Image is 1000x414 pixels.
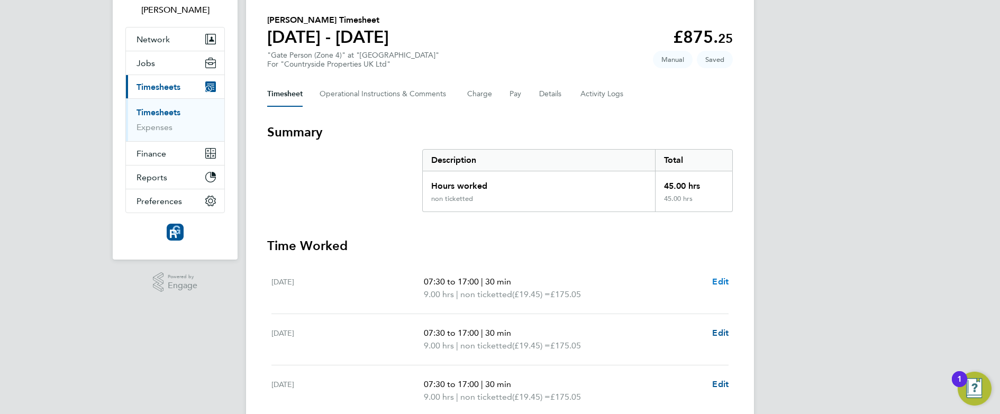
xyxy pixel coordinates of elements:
span: Edit [712,277,729,287]
span: 07:30 to 17:00 [424,277,479,287]
span: Network [137,34,170,44]
span: Preferences [137,196,182,206]
button: Pay [510,81,522,107]
span: | [481,379,483,389]
div: Summary [422,149,733,212]
button: Details [539,81,563,107]
span: (£19.45) = [512,341,550,351]
button: Timesheets [126,75,224,98]
span: non ticketted [460,288,512,301]
a: Expenses [137,122,172,132]
button: Finance [126,142,224,165]
span: | [456,341,458,351]
span: Edit [712,328,729,338]
span: | [456,289,458,299]
span: £175.05 [550,392,581,402]
span: Timesheets [137,82,180,92]
a: Powered byEngage [153,272,198,292]
span: (£19.45) = [512,392,550,402]
a: Edit [712,378,729,391]
button: Open Resource Center, 1 new notification [958,372,992,406]
span: 30 min [485,277,511,287]
button: Charge [467,81,493,107]
span: non ticketted [460,339,512,352]
div: Description [423,150,655,171]
app-decimal: £875. [673,27,733,47]
div: 45.00 hrs [655,195,732,211]
span: 9.00 hrs [424,289,454,299]
button: Network [126,27,224,51]
span: (£19.45) = [512,289,550,299]
span: Edit [712,379,729,389]
div: "Gate Person (Zone 4)" at "[GEOGRAPHIC_DATA]" [267,51,439,69]
span: 30 min [485,379,511,389]
span: Jobs [137,58,155,68]
h3: Summary [267,124,733,141]
button: Jobs [126,51,224,75]
span: Leanne Rayner [125,4,225,16]
span: | [456,392,458,402]
h1: [DATE] - [DATE] [267,26,389,48]
div: For "Countryside Properties UK Ltd" [267,60,439,69]
div: Timesheets [126,98,224,141]
div: 45.00 hrs [655,171,732,195]
span: 25 [718,31,733,46]
span: 30 min [485,328,511,338]
span: Engage [168,281,197,290]
button: Timesheet [267,81,303,107]
span: This timesheet is Saved. [697,51,733,68]
a: Go to home page [125,224,225,241]
span: 9.00 hrs [424,341,454,351]
div: 1 [957,379,962,393]
span: £175.05 [550,289,581,299]
div: [DATE] [271,327,424,352]
button: Operational Instructions & Comments [320,81,450,107]
span: 07:30 to 17:00 [424,328,479,338]
span: 07:30 to 17:00 [424,379,479,389]
a: Edit [712,327,729,339]
a: Edit [712,275,729,288]
div: Total [655,150,732,171]
button: Reports [126,165,224,189]
button: Preferences [126,189,224,213]
h2: [PERSON_NAME] Timesheet [267,14,389,26]
div: [DATE] [271,275,424,301]
span: 9.00 hrs [424,392,454,402]
span: | [481,328,483,338]
div: non ticketted [431,195,473,203]
a: Timesheets [137,107,180,117]
div: Hours worked [423,171,655,195]
button: Activity Logs [580,81,625,107]
span: Powered by [168,272,197,281]
h3: Time Worked [267,237,733,254]
span: Reports [137,172,167,182]
span: £175.05 [550,341,581,351]
div: [DATE] [271,378,424,403]
span: This timesheet was manually created. [653,51,693,68]
img: resourcinggroup-logo-retina.png [167,224,184,241]
span: | [481,277,483,287]
span: non ticketted [460,391,512,403]
span: Finance [137,149,166,159]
